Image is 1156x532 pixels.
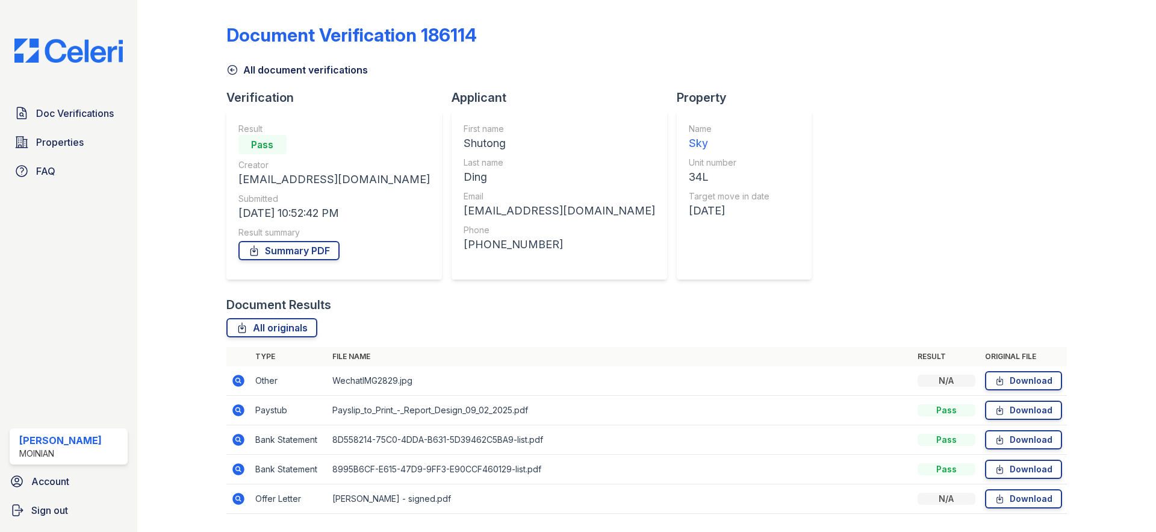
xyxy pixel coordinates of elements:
a: All document verifications [226,63,368,77]
div: Shutong [464,135,655,152]
span: FAQ [36,164,55,178]
div: [DATE] 10:52:42 PM [238,205,430,222]
div: Target move in date [689,190,769,202]
a: Doc Verifications [10,101,128,125]
a: All originals [226,318,317,337]
div: Result summary [238,227,430,239]
a: Properties [10,130,128,154]
div: [EMAIL_ADDRESS][DOMAIN_NAME] [238,171,430,188]
td: Other [250,366,328,396]
a: Account [5,469,132,493]
div: Last name [464,157,655,169]
td: Bank Statement [250,455,328,484]
div: Unit number [689,157,769,169]
div: [EMAIL_ADDRESS][DOMAIN_NAME] [464,202,655,219]
th: Type [250,347,328,366]
a: Download [985,371,1062,390]
div: Pass [918,434,975,446]
td: 8D558214-75C0-4DDA-B631-5D39462C5BA9-list.pdf [328,425,913,455]
div: Pass [918,404,975,416]
span: Account [31,474,69,489]
a: Download [985,460,1062,479]
td: WechatIMG2829.jpg [328,366,913,396]
div: N/A [918,493,975,505]
img: CE_Logo_Blue-a8612792a0a2168367f1c8372b55b34899dd931a85d93a1a3d3e32e68fde9ad4.png [5,39,132,63]
a: Name Sky [689,123,769,152]
th: Result [913,347,980,366]
td: [PERSON_NAME] - signed.pdf [328,484,913,514]
td: Paystub [250,396,328,425]
div: [PHONE_NUMBER] [464,236,655,253]
td: Payslip_to_Print_-_Report_Design_09_02_2025.pdf [328,396,913,425]
td: Bank Statement [250,425,328,455]
div: Pass [238,135,287,154]
th: Original file [980,347,1067,366]
a: FAQ [10,159,128,183]
div: Sky [689,135,769,152]
a: Download [985,401,1062,420]
td: Offer Letter [250,484,328,514]
span: Sign out [31,503,68,518]
div: Document Verification 186114 [226,24,477,46]
div: Ding [464,169,655,186]
div: Email [464,190,655,202]
span: Properties [36,135,84,149]
div: Property [677,89,821,106]
div: Applicant [452,89,677,106]
div: N/A [918,375,975,387]
a: Download [985,489,1062,509]
span: Doc Verifications [36,106,114,120]
div: [DATE] [689,202,769,219]
div: 34L [689,169,769,186]
div: [PERSON_NAME] [19,433,102,448]
div: Phone [464,224,655,236]
th: File name [328,347,913,366]
div: First name [464,123,655,135]
div: Moinian [19,448,102,460]
div: Creator [238,159,430,171]
a: Sign out [5,498,132,522]
iframe: chat widget [1105,484,1144,520]
a: Summary PDF [238,241,340,260]
div: Result [238,123,430,135]
div: Pass [918,463,975,475]
div: Verification [226,89,452,106]
div: Name [689,123,769,135]
div: Document Results [226,296,331,313]
a: Download [985,430,1062,449]
td: 8995B6CF-E615-47D9-9FF3-E90CCF460129-list.pdf [328,455,913,484]
div: Submitted [238,193,430,205]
